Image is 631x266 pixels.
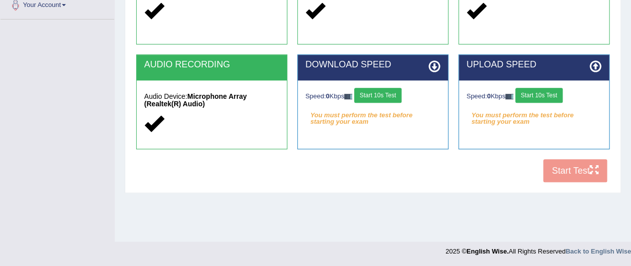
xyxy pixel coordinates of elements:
[305,60,440,70] h2: DOWNLOAD SPEED
[326,92,329,100] strong: 0
[305,88,440,105] div: Speed: Kbps
[566,248,631,255] a: Back to English Wise
[144,92,247,108] strong: Microphone Array (Realtek(R) Audio)
[344,94,352,99] img: ajax-loader-fb-connection.gif
[466,60,602,70] h2: UPLOAD SPEED
[466,108,602,123] em: You must perform the test before starting your exam
[305,108,440,123] em: You must perform the test before starting your exam
[144,93,279,108] h5: Audio Device:
[466,248,508,255] strong: English Wise.
[466,88,602,105] div: Speed: Kbps
[515,88,563,103] button: Start 10s Test
[445,242,631,256] div: 2025 © All Rights Reserved
[144,60,279,70] h2: AUDIO RECORDING
[505,94,513,99] img: ajax-loader-fb-connection.gif
[487,92,490,100] strong: 0
[354,88,402,103] button: Start 10s Test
